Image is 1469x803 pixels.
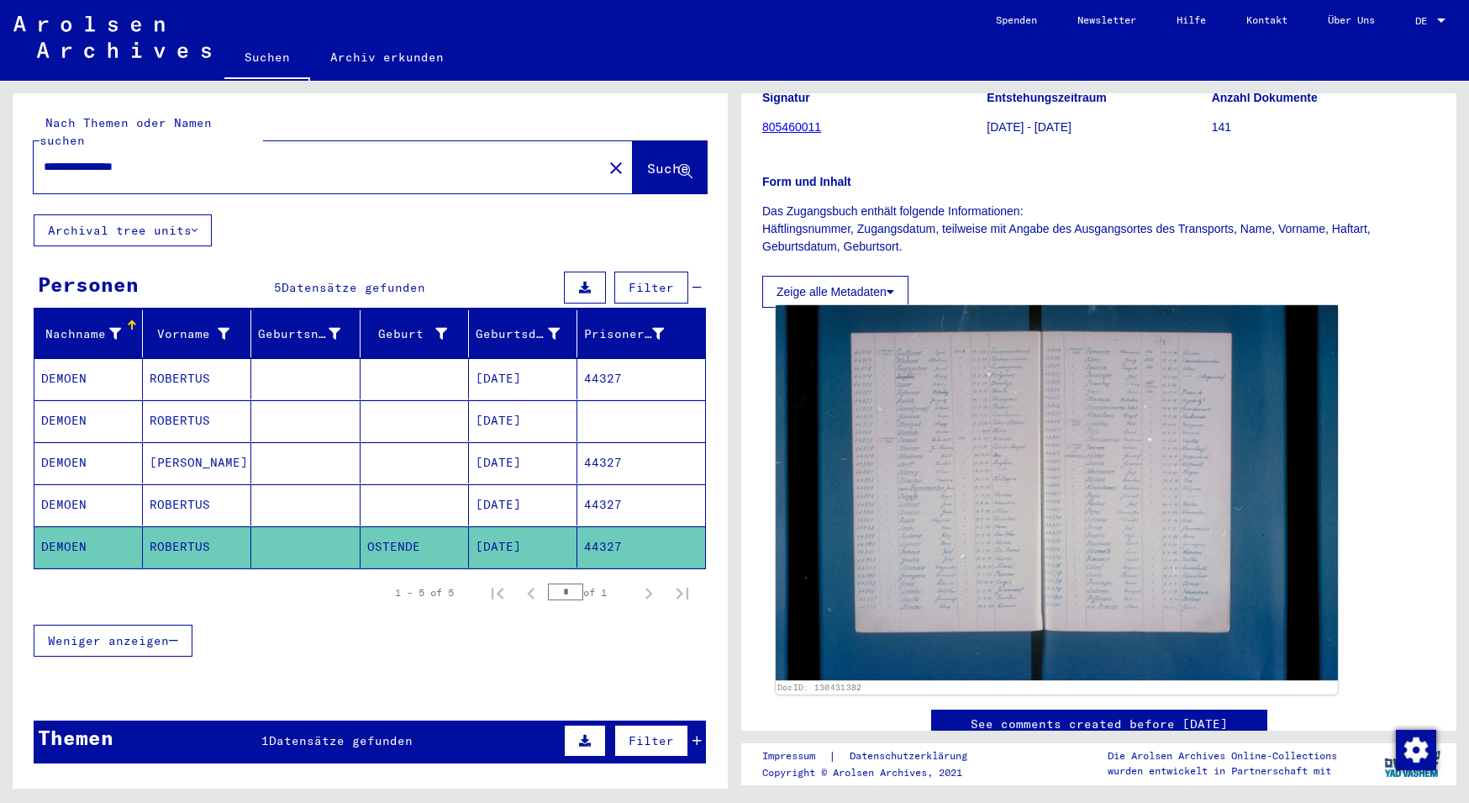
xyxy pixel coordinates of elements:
mat-cell: [PERSON_NAME] [143,442,251,483]
a: Datenschutzerklärung [836,748,987,765]
div: Geburtsdatum [476,320,581,347]
span: DE [1415,15,1434,27]
img: yv_logo.png [1381,742,1444,785]
mat-cell: [DATE] [469,526,577,568]
b: Anzahl Dokumente [1212,91,1318,104]
mat-cell: 44327 [577,526,705,568]
mat-cell: 44327 [577,484,705,526]
button: Clear [599,151,633,184]
mat-cell: DEMOEN [34,358,143,399]
a: Impressum [762,748,829,765]
mat-cell: [DATE] [469,484,577,526]
b: Entstehungszeitraum [987,91,1106,104]
span: 1 [261,733,269,748]
mat-header-cell: Geburt‏ [361,310,469,357]
mat-header-cell: Prisoner # [577,310,705,357]
mat-cell: ROBERTUS [143,526,251,568]
mat-cell: [DATE] [469,358,577,399]
img: 001.jpg [776,305,1338,680]
a: 805460011 [762,120,821,134]
button: Filter [614,272,688,304]
div: Geburtsname [258,325,340,343]
mat-header-cell: Nachname [34,310,143,357]
a: Suchen [224,37,310,81]
button: Next page [632,576,666,610]
div: Geburtsname [258,320,361,347]
button: Suche [633,141,707,193]
div: Vorname [150,325,229,343]
mat-cell: 44327 [577,358,705,399]
p: [DATE] - [DATE] [987,119,1210,136]
img: Zustimmung ändern [1396,730,1436,770]
p: wurden entwickelt in Partnerschaft mit [1108,763,1337,779]
mat-cell: [DATE] [469,442,577,483]
div: Geburtsdatum [476,325,560,343]
div: Vorname [150,320,250,347]
mat-label: Nach Themen oder Namen suchen [39,115,212,148]
mat-cell: [DATE] [469,400,577,441]
button: Last page [666,576,699,610]
mat-cell: DEMOEN [34,400,143,441]
mat-cell: DEMOEN [34,484,143,526]
div: Geburt‏ [367,320,468,347]
button: Archival tree units [34,214,212,246]
mat-cell: ROBERTUS [143,484,251,526]
button: Weniger anzeigen [34,625,192,657]
mat-icon: close [606,158,626,178]
span: 5 [274,280,282,295]
span: Weniger anzeigen [48,633,169,648]
mat-cell: DEMOEN [34,442,143,483]
img: Arolsen_neg.svg [13,16,211,58]
div: Nachname [41,325,121,343]
mat-header-cell: Vorname [143,310,251,357]
div: Personen [38,269,139,299]
mat-header-cell: Geburtsdatum [469,310,577,357]
a: DocID: 130431382 [777,683,862,693]
mat-cell: ROBERTUS [143,358,251,399]
p: Copyright © Arolsen Archives, 2021 [762,765,987,780]
p: Das Zugangsbuch enthält folgende Informationen: Häftlingsnummer, Zugangsdatum, teilweise mit Anga... [762,203,1435,256]
b: Signatur [762,91,810,104]
span: Datensätze gefunden [269,733,413,748]
p: Die Arolsen Archives Online-Collections [1108,748,1337,763]
div: | [762,748,987,765]
div: Geburt‏ [367,325,447,343]
div: Zustimmung ändern [1395,729,1435,769]
button: First page [481,576,514,610]
div: Nachname [41,320,142,347]
button: Filter [614,725,688,757]
mat-cell: ROBERTUS [143,400,251,441]
span: Suche [647,160,689,177]
div: 1 – 5 of 5 [395,585,454,600]
div: Themen [38,722,113,753]
button: Previous page [514,576,548,610]
span: Datensätze gefunden [282,280,425,295]
a: Archiv erkunden [310,37,464,77]
mat-cell: 44327 [577,442,705,483]
b: Form und Inhalt [762,175,851,188]
div: of 1 [548,584,632,600]
div: Prisoner # [584,320,685,347]
button: Zeige alle Metadaten [762,276,908,308]
mat-header-cell: Geburtsname [251,310,360,357]
div: Prisoner # [584,325,664,343]
mat-cell: DEMOEN [34,526,143,568]
span: Filter [629,280,674,295]
span: Filter [629,733,674,748]
a: See comments created before [DATE] [971,716,1228,733]
mat-cell: OSTENDE [361,526,469,568]
p: 141 [1212,119,1435,136]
